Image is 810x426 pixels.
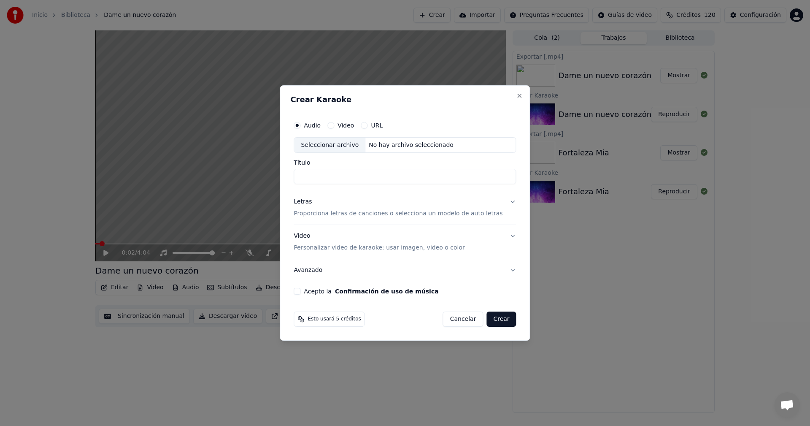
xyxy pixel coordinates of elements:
[294,138,365,153] div: Seleccionar archivo
[294,191,516,225] button: LetrasProporciona letras de canciones o selecciona un modelo de auto letras
[443,312,483,327] button: Cancelar
[308,316,361,323] span: Esto usará 5 créditos
[337,122,354,128] label: Video
[371,122,383,128] label: URL
[294,225,516,259] button: VideoPersonalizar video de karaoke: usar imagen, video o color
[304,122,321,128] label: Audio
[294,259,516,281] button: Avanzado
[294,232,464,252] div: Video
[294,244,464,252] p: Personalizar video de karaoke: usar imagen, video o color
[486,312,516,327] button: Crear
[304,288,438,294] label: Acepto la
[294,198,312,206] div: Letras
[290,96,519,103] h2: Crear Karaoke
[294,160,516,166] label: Título
[335,288,439,294] button: Acepto la
[365,141,457,149] div: No hay archivo seleccionado
[294,210,502,218] p: Proporciona letras de canciones o selecciona un modelo de auto letras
